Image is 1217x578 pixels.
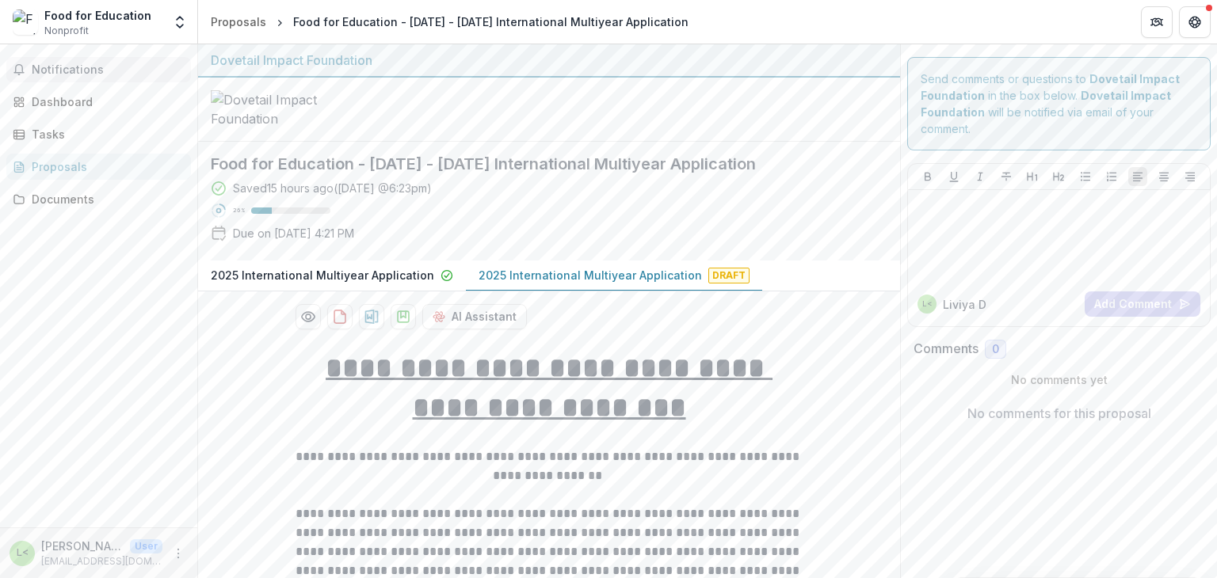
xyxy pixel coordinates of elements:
button: Strike [997,167,1016,186]
button: Heading 2 [1049,167,1068,186]
p: User [130,539,162,553]
button: Ordered List [1102,167,1121,186]
button: download-proposal [359,304,384,329]
button: Align Center [1154,167,1173,186]
button: Get Help [1179,6,1211,38]
img: Food for Education [13,10,38,35]
button: Preview 10abc44d-ce08-496c-bce5-fa88ca1cdc9c-1.pdf [296,304,321,329]
button: Heading 1 [1023,167,1042,186]
nav: breadcrumb [204,10,695,33]
div: Liviya David <liviya@food4education.org> [17,548,29,558]
div: Dovetail Impact Foundation [211,51,887,70]
button: Align Left [1128,167,1147,186]
h2: Food for Education - [DATE] - [DATE] International Multiyear Application [211,154,862,173]
p: [EMAIL_ADDRESS][DOMAIN_NAME] [41,554,162,568]
span: Nonprofit [44,24,89,38]
div: Proposals [32,158,178,175]
div: Food for Education - [DATE] - [DATE] International Multiyear Application [293,13,689,30]
p: Liviya D [943,296,986,313]
button: Bold [918,167,937,186]
button: download-proposal [391,304,416,329]
button: More [169,544,188,563]
a: Proposals [6,154,191,180]
span: 0 [992,343,999,356]
p: [PERSON_NAME] <[PERSON_NAME][EMAIL_ADDRESS][DOMAIN_NAME]> [41,538,124,554]
div: Dashboard [32,93,178,110]
p: Due on [DATE] 4:21 PM [233,225,354,241]
div: Liviya David <liviya@food4education.org> [922,300,933,308]
div: Send comments or questions to in the box below. will be notified via email of your comment. [907,57,1211,150]
div: Saved 15 hours ago ( [DATE] @ 6:23pm ) [233,180,432,196]
p: 2025 International Multiyear Application [479,267,702,283]
button: Underline [944,167,963,186]
span: Draft [708,268,750,283]
button: Add Comment [1085,291,1200,317]
a: Tasks [6,121,191,147]
button: Align Right [1181,167,1200,186]
div: Food for Education [44,7,151,24]
div: Proposals [211,13,266,30]
div: Tasks [32,126,178,143]
h2: Comments [914,341,979,356]
a: Documents [6,186,191,212]
button: Partners [1141,6,1173,38]
span: Notifications [32,63,185,77]
a: Proposals [204,10,273,33]
button: AI Assistant [422,304,527,329]
button: Notifications [6,57,191,82]
button: Italicize [971,167,990,186]
p: 26 % [233,205,245,216]
p: No comments for this proposal [967,404,1151,423]
p: No comments yet [914,371,1204,388]
button: download-proposal [327,304,353,329]
img: Dovetail Impact Foundation [211,90,369,128]
div: Documents [32,191,178,207]
p: 2025 International Multiyear Application [211,267,434,283]
button: Open entity switcher [169,6,191,38]
a: Dashboard [6,89,191,115]
button: Bullet List [1076,167,1095,186]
